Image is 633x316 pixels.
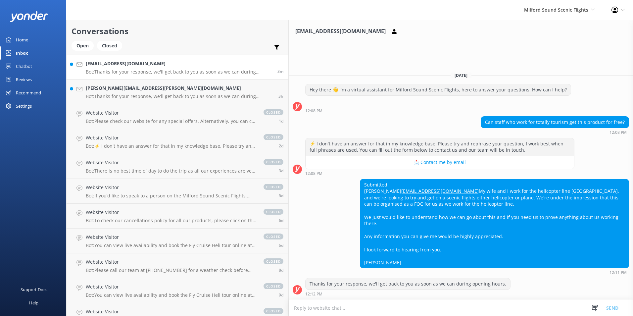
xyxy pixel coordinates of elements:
[72,42,97,49] a: Open
[279,267,283,273] span: Oct 01 2025 07:22am (UTC +13:00) Pacific/Auckland
[86,242,257,248] p: Bot: You can view live availability and book the Fly Cruise Heli tour online at [URL][DOMAIN_NAME].
[279,118,283,124] span: Oct 08 2025 01:00am (UTC +13:00) Pacific/Auckland
[481,117,629,128] div: Can staff who work for totally tourism get this product for free?
[264,134,283,140] span: closed
[306,138,574,156] div: ⚡ I don't have an answer for that in my knowledge base. Please try and rephrase your question, I ...
[451,73,471,78] span: [DATE]
[609,131,627,134] strong: 12:08 PM
[401,188,479,194] a: [EMAIL_ADDRESS][DOMAIN_NAME]
[306,278,510,290] div: Thanks for your response, we'll get back to you as soon as we can during opening hours.
[264,234,283,239] span: closed
[279,292,283,298] span: Sep 30 2025 10:22am (UTC +13:00) Pacific/Auckland
[86,267,257,273] p: Bot: Please call our team at [PHONE_NUMBER] for a weather check before your flight.
[305,292,322,296] strong: 12:12 PM
[86,209,257,216] h4: Website Visitor
[264,109,283,115] span: closed
[264,159,283,165] span: closed
[279,168,283,174] span: Oct 06 2025 06:04am (UTC +13:00) Pacific/Auckland
[360,270,629,275] div: Oct 09 2025 12:11pm (UTC +13:00) Pacific/Auckland
[97,41,122,51] div: Closed
[86,60,272,67] h4: [EMAIL_ADDRESS][DOMAIN_NAME]
[29,296,38,309] div: Help
[67,204,288,229] a: Website VisitorBot:To check our cancellations policy for all our products, please click on the fo...
[264,283,283,289] span: closed
[264,308,283,314] span: closed
[86,118,257,124] p: Bot: Please check our website for any special offers. Alternatively, you can call our team direct...
[97,42,125,49] a: Closed
[609,271,627,275] strong: 12:11 PM
[279,193,283,198] span: Oct 03 2025 04:04pm (UTC +13:00) Pacific/Auckland
[86,258,257,266] h4: Website Visitor
[86,84,273,92] h4: [PERSON_NAME][EMAIL_ADDRESS][PERSON_NAME][DOMAIN_NAME]
[67,55,288,79] a: [EMAIL_ADDRESS][DOMAIN_NAME]Bot:Thanks for your response, we'll get back to you as soon as we can...
[67,79,288,104] a: [PERSON_NAME][EMAIL_ADDRESS][PERSON_NAME][DOMAIN_NAME]Bot:Thanks for your response, we'll get bac...
[16,60,32,73] div: Chatbot
[86,184,257,191] h4: Website Visitor
[86,93,273,99] p: Bot: Thanks for your response, we'll get back to you as soon as we can during opening hours.
[86,168,257,174] p: Bot: There is no best time of day to do the trip as all our experiences are very much weather dep...
[72,25,283,37] h2: Conversations
[264,209,283,215] span: closed
[295,27,386,36] h3: [EMAIL_ADDRESS][DOMAIN_NAME]
[305,291,511,296] div: Oct 09 2025 12:12pm (UTC +13:00) Pacific/Auckland
[67,129,288,154] a: Website VisitorBot:⚡ I don't have an answer for that in my knowledge base. Please try and rephras...
[72,41,94,51] div: Open
[264,258,283,264] span: closed
[86,134,257,141] h4: Website Visitor
[86,193,257,199] p: Bot: If you’d like to speak to a person on the Milford Sound Scenic Flights, please call [PHONE_N...
[86,308,257,315] h4: Website Visitor
[305,171,574,176] div: Oct 09 2025 12:08pm (UTC +13:00) Pacific/Auckland
[306,156,574,169] button: 📩 Contact me by email
[278,93,283,99] span: Oct 09 2025 08:27am (UTC +13:00) Pacific/Auckland
[305,109,322,113] strong: 12:08 PM
[16,73,32,86] div: Reviews
[10,11,48,22] img: yonder-white-logo.png
[86,109,257,117] h4: Website Visitor
[16,33,28,46] div: Home
[67,179,288,204] a: Website VisitorBot:If you’d like to speak to a person on the Milford Sound Scenic Flights, please...
[16,46,28,60] div: Inbox
[67,253,288,278] a: Website VisitorBot:Please call our team at [PHONE_NUMBER] for a weather check before your flight....
[86,159,257,166] h4: Website Visitor
[305,108,571,113] div: Oct 09 2025 12:08pm (UTC +13:00) Pacific/Auckland
[67,278,288,303] a: Website VisitorBot:You can view live availability and book the Fly Cruise Heli tour online at [UR...
[305,172,322,176] strong: 12:08 PM
[306,84,571,95] div: Hey there 👋 I'm a virtual assistant for Milford Sound Scenic Flights, here to answer your questio...
[16,86,41,99] div: Recommend
[264,184,283,190] span: closed
[86,218,257,224] p: Bot: To check our cancellations policy for all our products, please click on the following link: ...
[67,154,288,179] a: Website VisitorBot:There is no best time of day to do the trip as all our experiences are very mu...
[86,69,272,75] p: Bot: Thanks for your response, we'll get back to you as soon as we can during opening hours.
[279,143,283,149] span: Oct 07 2025 11:27am (UTC +13:00) Pacific/Auckland
[86,283,257,290] h4: Website Visitor
[67,104,288,129] a: Website VisitorBot:Please check our website for any special offers. Alternatively, you can call o...
[86,143,257,149] p: Bot: ⚡ I don't have an answer for that in my knowledge base. Please try and rephrase your questio...
[481,130,629,134] div: Oct 09 2025 12:08pm (UTC +13:00) Pacific/Auckland
[279,242,283,248] span: Oct 02 2025 02:15pm (UTC +13:00) Pacific/Auckland
[360,179,629,268] div: Submitted: [PERSON_NAME] My wife and I work for the helicopter line [GEOGRAPHIC_DATA], and we're ...
[67,229,288,253] a: Website VisitorBot:You can view live availability and book the Fly Cruise Heli tour online at [UR...
[16,99,32,113] div: Settings
[21,283,47,296] div: Support Docs
[279,218,283,223] span: Oct 02 2025 05:14pm (UTC +13:00) Pacific/Auckland
[86,234,257,241] h4: Website Visitor
[277,69,283,74] span: Oct 09 2025 12:11pm (UTC +13:00) Pacific/Auckland
[86,292,257,298] p: Bot: You can view live availability and book the Fly Cruise Heli tour online at [URL][DOMAIN_NAME].
[524,7,588,13] span: Milford Sound Scenic Flights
